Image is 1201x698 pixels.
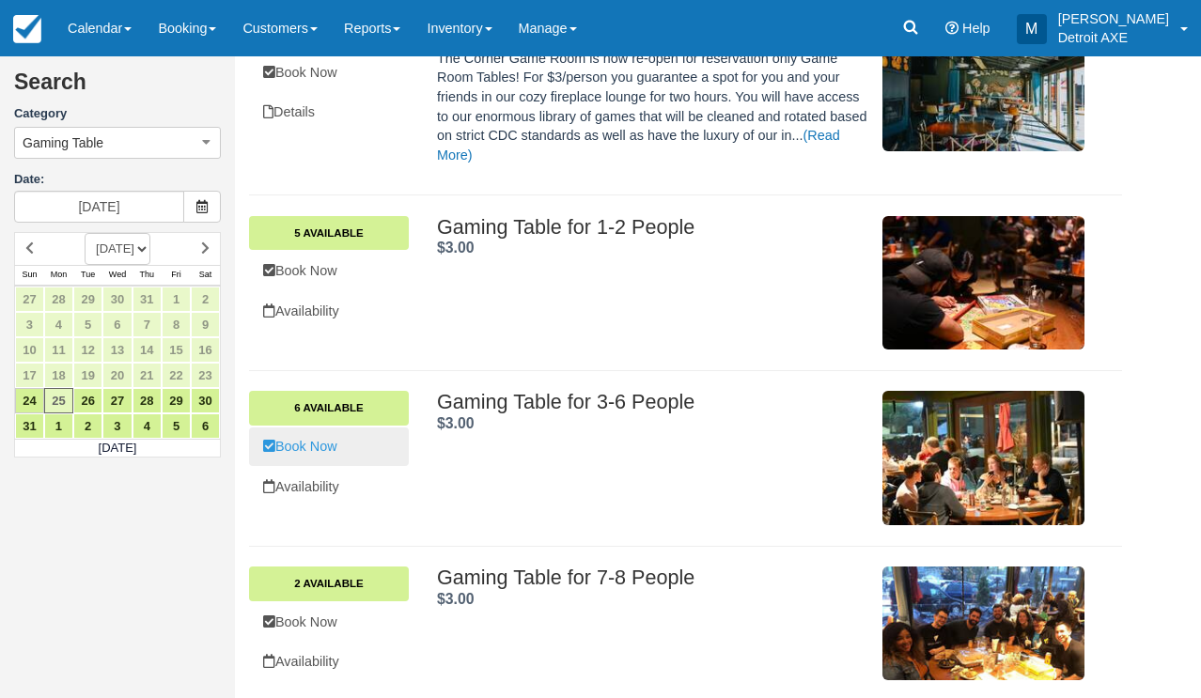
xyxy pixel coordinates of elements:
[133,265,162,286] th: Thu
[15,337,44,363] a: 10
[14,70,221,105] h2: Search
[191,413,220,439] a: 6
[249,292,409,331] a: Availability
[23,133,103,152] span: Gaming Table
[437,566,868,589] h2: Gaming Table for 7-8 People
[15,312,44,337] a: 3
[882,391,1084,525] img: M29-1
[882,17,1084,151] img: M25-1
[1058,28,1169,47] p: Detroit AXE
[15,439,221,458] td: [DATE]
[73,287,102,312] a: 29
[44,312,73,337] a: 4
[102,388,132,413] a: 27
[15,413,44,439] a: 31
[102,312,132,337] a: 6
[102,337,132,363] a: 13
[15,363,44,388] a: 17
[133,287,162,312] a: 31
[15,388,44,413] a: 24
[191,312,220,337] a: 9
[162,337,191,363] a: 15
[437,415,475,431] strong: Price: $3
[44,337,73,363] a: 11
[73,337,102,363] a: 12
[191,388,220,413] a: 30
[249,468,409,506] a: Availability
[44,287,73,312] a: 28
[882,216,1084,350] img: M28-1
[15,287,44,312] a: 27
[162,363,191,388] a: 22
[14,171,221,189] label: Date:
[437,591,475,607] span: $3.00
[1058,9,1169,28] p: [PERSON_NAME]
[437,591,475,607] strong: Price: $3
[162,287,191,312] a: 1
[44,265,73,286] th: Mon
[437,128,840,163] a: (Read More)
[162,388,191,413] a: 29
[73,413,102,439] a: 2
[249,391,409,425] a: 6 Available
[191,287,220,312] a: 2
[437,49,868,164] p: The Corner Game Room is now re-open for reservation only Game Room Tables! For $3/person you guar...
[249,603,409,642] a: Book Now
[437,216,868,239] h2: Gaming Table for 1-2 People
[14,105,221,123] label: Category
[73,388,102,413] a: 26
[44,413,73,439] a: 1
[102,265,132,286] th: Wed
[133,312,162,337] a: 7
[945,22,959,35] i: Help
[962,21,990,36] span: Help
[133,413,162,439] a: 4
[162,265,191,286] th: Fri
[162,413,191,439] a: 5
[102,287,132,312] a: 30
[249,252,409,290] a: Book Now
[133,337,162,363] a: 14
[437,240,475,256] strong: Price: $3
[249,93,409,132] a: Details
[437,391,868,413] h2: Gaming Table for 3-6 People
[249,643,409,681] a: Availability
[1017,14,1047,44] div: M
[249,216,409,250] a: 5 Available
[102,363,132,388] a: 20
[882,566,1084,679] img: M143-1
[102,413,132,439] a: 3
[249,427,409,466] a: Book Now
[191,265,220,286] th: Sat
[44,363,73,388] a: 18
[191,337,220,363] a: 16
[162,312,191,337] a: 8
[191,363,220,388] a: 23
[13,15,41,43] img: checkfront-main-nav-mini-logo.png
[15,265,44,286] th: Sun
[44,388,73,413] a: 25
[73,265,102,286] th: Tue
[249,54,409,92] a: Book Now
[14,127,221,159] button: Gaming Table
[133,388,162,413] a: 28
[249,566,409,600] a: 2 Available
[437,240,475,256] span: $3.00
[73,312,102,337] a: 5
[133,363,162,388] a: 21
[437,415,475,431] span: $3.00
[73,363,102,388] a: 19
